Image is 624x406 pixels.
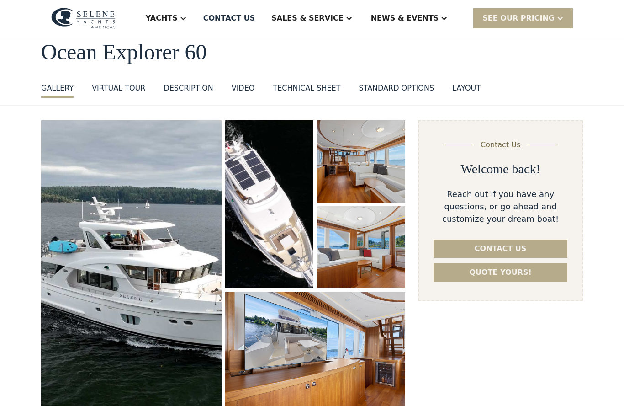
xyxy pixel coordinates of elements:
div: Contact Us [481,139,520,150]
a: Quote yours! [434,263,567,282]
div: News & EVENTS [371,13,439,24]
h2: Welcome back! [461,161,540,177]
img: logo [51,8,116,29]
a: Technical sheet [273,83,340,98]
a: Contact us [434,240,567,258]
div: GALLERY [41,83,74,94]
a: layout [452,83,481,98]
div: Sales & Service [271,13,343,24]
a: standard options [359,83,434,98]
div: SEE Our Pricing [482,13,555,24]
a: open lightbox [317,206,405,288]
a: open lightbox [225,120,313,288]
div: DESCRIPTION [164,83,213,94]
div: Reach out if you have any questions, or go ahead and customize your dream boat! [434,188,567,225]
a: GALLERY [41,83,74,98]
div: Yachts [146,13,178,24]
div: layout [452,83,481,94]
div: Technical sheet [273,83,340,94]
a: open lightbox [317,120,405,203]
a: VIDEO [232,83,255,98]
div: Contact US [203,13,255,24]
div: standard options [359,83,434,94]
a: VIRTUAL TOUR [92,83,145,98]
h1: Ocean Explorer 60 [41,40,583,64]
div: VIRTUAL TOUR [92,83,145,94]
div: VIDEO [232,83,255,94]
div: SEE Our Pricing [473,8,573,28]
a: DESCRIPTION [164,83,213,98]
